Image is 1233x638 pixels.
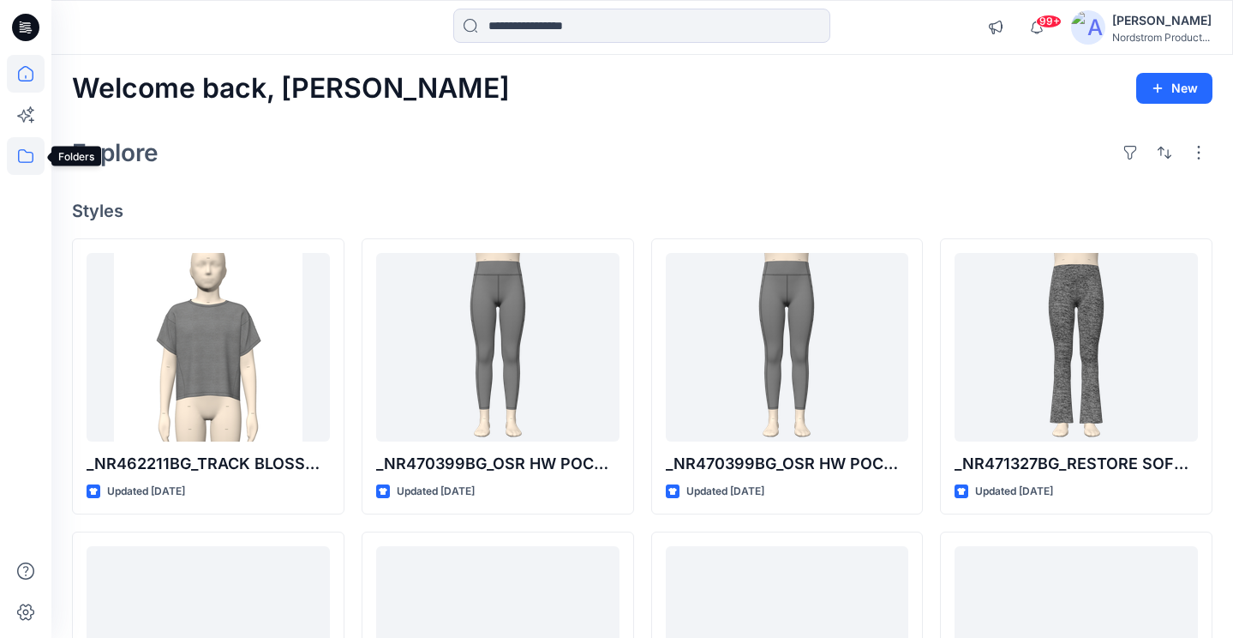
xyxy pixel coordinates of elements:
[1136,73,1212,104] button: New
[1071,10,1105,45] img: avatar
[686,483,764,501] p: Updated [DATE]
[955,253,1198,442] a: _NR471327BG_RESTORE SOFT POCKET FLARE
[72,139,159,166] h2: Explore
[666,452,909,476] p: _NR470399BG_OSR HW POCKET LEGGING PRINT
[87,253,330,442] a: _NR462211BG_TRACK BLOSSOM TEE
[955,452,1198,476] p: _NR471327BG_RESTORE SOFT POCKET FLARE
[107,483,185,501] p: Updated [DATE]
[1112,10,1212,31] div: [PERSON_NAME]
[1036,15,1062,28] span: 99+
[72,201,1212,221] h4: Styles
[666,253,909,442] a: _NR470399BG_OSR HW POCKET LEGGING PRINT
[975,483,1053,501] p: Updated [DATE]
[376,452,619,476] p: _NR470399BG_OSR HW POCKET LEGGING PRINT
[376,253,619,442] a: _NR470399BG_OSR HW POCKET LEGGING PRINT
[397,483,475,501] p: Updated [DATE]
[1112,31,1212,44] div: Nordstrom Product...
[87,452,330,476] p: _NR462211BG_TRACK BLOSSOM TEE
[72,73,510,105] h2: Welcome back, [PERSON_NAME]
